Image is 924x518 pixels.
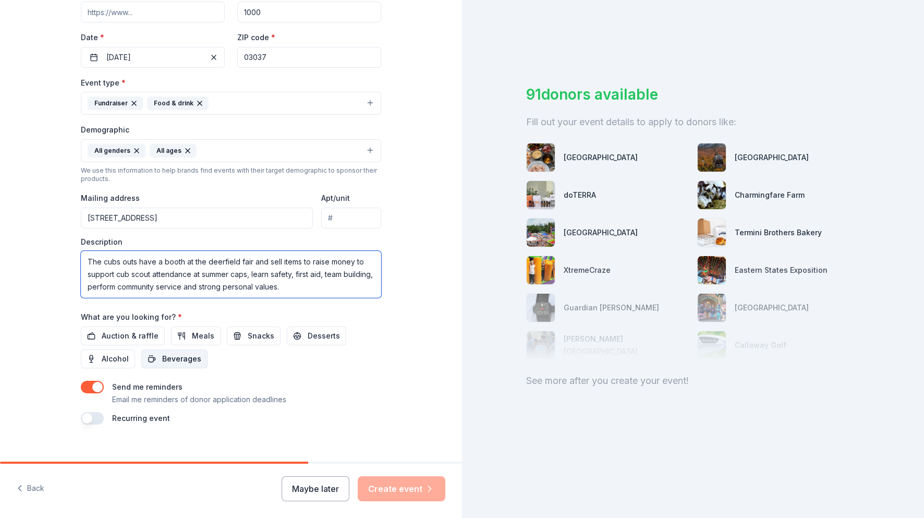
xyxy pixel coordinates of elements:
button: Desserts [287,327,346,345]
label: Mailing address [81,193,140,203]
input: Enter a US address [81,208,313,228]
div: [GEOGRAPHIC_DATA] [564,226,638,239]
img: photo for River House Restaurant [527,143,555,172]
input: # [321,208,381,228]
button: Alcohol [81,350,135,368]
button: Meals [171,327,221,345]
img: photo for Santa's Village [527,219,555,247]
span: Alcohol [102,353,129,365]
img: photo for Loon Mountain Resort [698,143,726,172]
div: All genders [88,144,145,158]
div: doTERRA [564,189,596,201]
label: ZIP code [237,32,275,43]
div: Charmingfare Farm [735,189,805,201]
textarea: The cubs outs have a booth at the deerfield fair and sell items to raise money to support cub sco... [81,251,381,298]
button: Auction & raffle [81,327,165,345]
button: FundraiserFood & drink [81,92,381,115]
div: [GEOGRAPHIC_DATA] [564,151,638,164]
button: Maybe later [282,476,349,501]
label: Apt/unit [321,193,350,203]
span: Desserts [308,330,340,342]
input: 12345 (U.S. only) [237,47,381,68]
span: Snacks [248,330,274,342]
button: [DATE] [81,47,225,68]
img: photo for doTERRA [527,181,555,209]
div: All ages [150,144,197,158]
label: Date [81,32,225,43]
button: Snacks [227,327,281,345]
img: photo for Termini Brothers Bakery [698,219,726,247]
input: https://www... [81,2,225,22]
button: Beverages [141,350,208,368]
button: Back [17,478,44,500]
div: [GEOGRAPHIC_DATA] [735,151,809,164]
div: 91 donors available [526,83,860,105]
label: Event type [81,78,126,88]
input: 20 [237,2,381,22]
label: Description [81,237,123,247]
div: Food & drink [147,97,209,110]
div: Termini Brothers Bakery [735,226,822,239]
label: Demographic [81,125,129,135]
span: Meals [192,330,214,342]
label: Recurring event [112,414,170,423]
div: See more after you create your event! [526,372,860,389]
label: What are you looking for? [81,312,182,322]
div: We use this information to help brands find events with their target demographic to sponsor their... [81,166,381,183]
div: Fundraiser [88,97,143,110]
label: Send me reminders [112,382,183,391]
span: Auction & raffle [102,330,159,342]
button: All gendersAll ages [81,139,381,162]
div: Fill out your event details to apply to donors like: [526,114,860,130]
p: Email me reminders of donor application deadlines [112,393,286,406]
img: photo for Charmingfare Farm [698,181,726,209]
span: Beverages [162,353,201,365]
